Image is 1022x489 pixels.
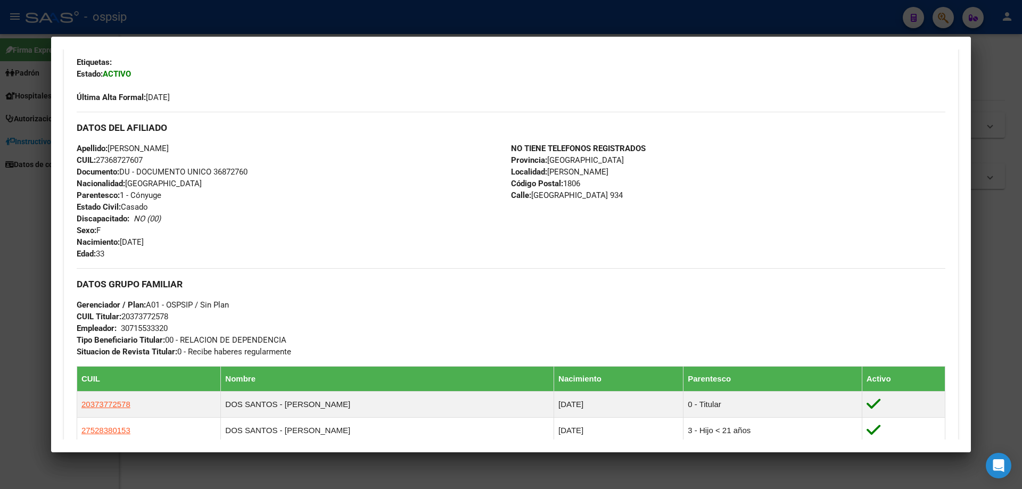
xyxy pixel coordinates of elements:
span: [PERSON_NAME] [77,144,169,153]
strong: Documento: [77,167,119,177]
span: 00 - RELACION DE DEPENDENCIA [77,335,286,345]
span: 20373772578 [77,312,168,321]
strong: Nacimiento: [77,237,120,247]
th: Nombre [221,367,554,392]
span: [DATE] [77,93,170,102]
strong: Provincia: [511,155,547,165]
th: Activo [862,367,945,392]
h3: DATOS DEL AFILIADO [77,122,945,134]
td: 3 - Hijo < 21 años [683,418,862,444]
td: 0 - Titular [683,392,862,418]
strong: CUIL Titular: [77,312,121,321]
strong: Gerenciador / Plan: [77,300,146,310]
span: 27368727607 [77,155,143,165]
span: 0 - Recibe haberes regularmente [77,347,291,357]
strong: Calle: [511,190,531,200]
strong: Empleador: [77,324,117,333]
strong: ACTIVO [103,69,131,79]
span: 27528380153 [81,426,130,435]
i: NO (00) [134,214,161,223]
th: Nacimiento [554,367,683,392]
span: DU - DOCUMENTO UNICO 36872760 [77,167,248,177]
span: [GEOGRAPHIC_DATA] [511,155,624,165]
strong: CUIL: [77,155,96,165]
th: Parentesco [683,367,862,392]
span: 1806 [511,179,580,188]
strong: Estado Civil: [77,202,121,212]
span: [PERSON_NAME] [511,167,608,177]
div: 30715533320 [121,322,168,334]
strong: Tipo Beneficiario Titular: [77,335,165,345]
td: [DATE] [554,392,683,418]
strong: Discapacitado: [77,214,129,223]
strong: Parentesco: [77,190,120,200]
strong: Última Alta Formal: [77,93,146,102]
td: DOS SANTOS - [PERSON_NAME] [221,418,554,444]
div: Open Intercom Messenger [986,453,1011,478]
strong: Edad: [77,249,96,259]
strong: Sexo: [77,226,96,235]
span: [GEOGRAPHIC_DATA] [77,179,202,188]
strong: Código Postal: [511,179,563,188]
strong: Etiquetas: [77,57,112,67]
span: 33 [77,249,104,259]
th: CUIL [77,367,221,392]
strong: Nacionalidad: [77,179,125,188]
td: DOS SANTOS - [PERSON_NAME] [221,392,554,418]
span: 1 - Cónyuge [77,190,161,200]
span: A01 - OSPSIP / Sin Plan [77,300,229,310]
span: Casado [77,202,148,212]
td: [DATE] [554,418,683,444]
strong: NO TIENE TELEFONOS REGISTRADOS [511,144,646,153]
span: [DATE] [77,237,144,247]
span: [GEOGRAPHIC_DATA] 934 [511,190,623,200]
strong: Localidad: [511,167,547,177]
strong: Estado: [77,69,103,79]
strong: Apellido: [77,144,108,153]
h3: DATOS GRUPO FAMILIAR [77,278,945,290]
span: F [77,226,101,235]
strong: Situacion de Revista Titular: [77,347,177,357]
span: 20373772578 [81,400,130,409]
